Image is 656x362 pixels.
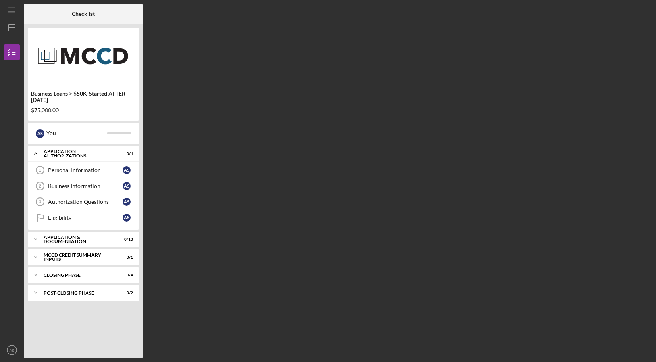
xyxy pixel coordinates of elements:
div: A S [36,129,44,138]
a: 3Authorization QuestionsAS [32,194,135,210]
div: You [46,126,107,140]
div: Application Authorizations [44,149,113,158]
div: A S [123,214,131,222]
div: Eligibility [48,215,123,221]
tspan: 3 [39,199,41,204]
div: $75,000.00 [31,107,136,113]
div: Business Loans > $50K-Started AFTER [DATE] [31,90,136,103]
div: Application & Documentation [44,235,113,244]
div: A S [123,166,131,174]
div: Business Information [48,183,123,189]
div: Personal Information [48,167,123,173]
div: 0 / 2 [119,291,133,295]
div: 0 / 4 [119,151,133,156]
div: MCCD Credit Summary Inputs [44,253,113,262]
div: 0 / 1 [119,255,133,260]
a: 2Business InformationAS [32,178,135,194]
tspan: 2 [39,184,41,188]
div: 0 / 13 [119,237,133,242]
div: Authorization Questions [48,199,123,205]
button: AS [4,342,20,358]
div: Post-Closing Phase [44,291,113,295]
a: 1Personal InformationAS [32,162,135,178]
tspan: 1 [39,168,41,172]
text: AS [10,348,15,352]
b: Checklist [72,11,95,17]
div: A S [123,182,131,190]
img: Product logo [28,32,139,79]
div: A S [123,198,131,206]
div: 0 / 4 [119,273,133,278]
a: EligibilityAS [32,210,135,226]
div: Closing Phase [44,273,113,278]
